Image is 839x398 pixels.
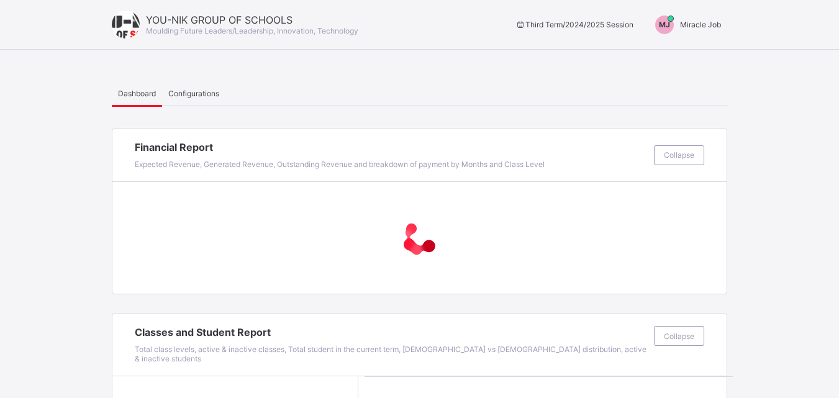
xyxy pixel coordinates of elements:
span: Collapse [664,150,694,160]
span: YOU-NIK GROUP OF SCHOOLS [146,14,358,26]
span: Dashboard [118,89,156,98]
span: Classes and Student Report [135,326,648,338]
span: Miracle Job [680,20,721,29]
span: Configurations [168,89,219,98]
span: MJ [659,20,670,29]
span: Total class levels, active & inactive classes, Total student in the current term, [DEMOGRAPHIC_DA... [135,345,646,363]
span: Expected Revenue, Generated Revenue, Outstanding Revenue and breakdown of payment by Months and C... [135,160,545,169]
span: session/term information [515,20,633,29]
span: Moulding Future Leaders/Leadership, Innovation, Technology [146,26,358,35]
span: Collapse [664,332,694,341]
span: Financial Report [135,141,648,153]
